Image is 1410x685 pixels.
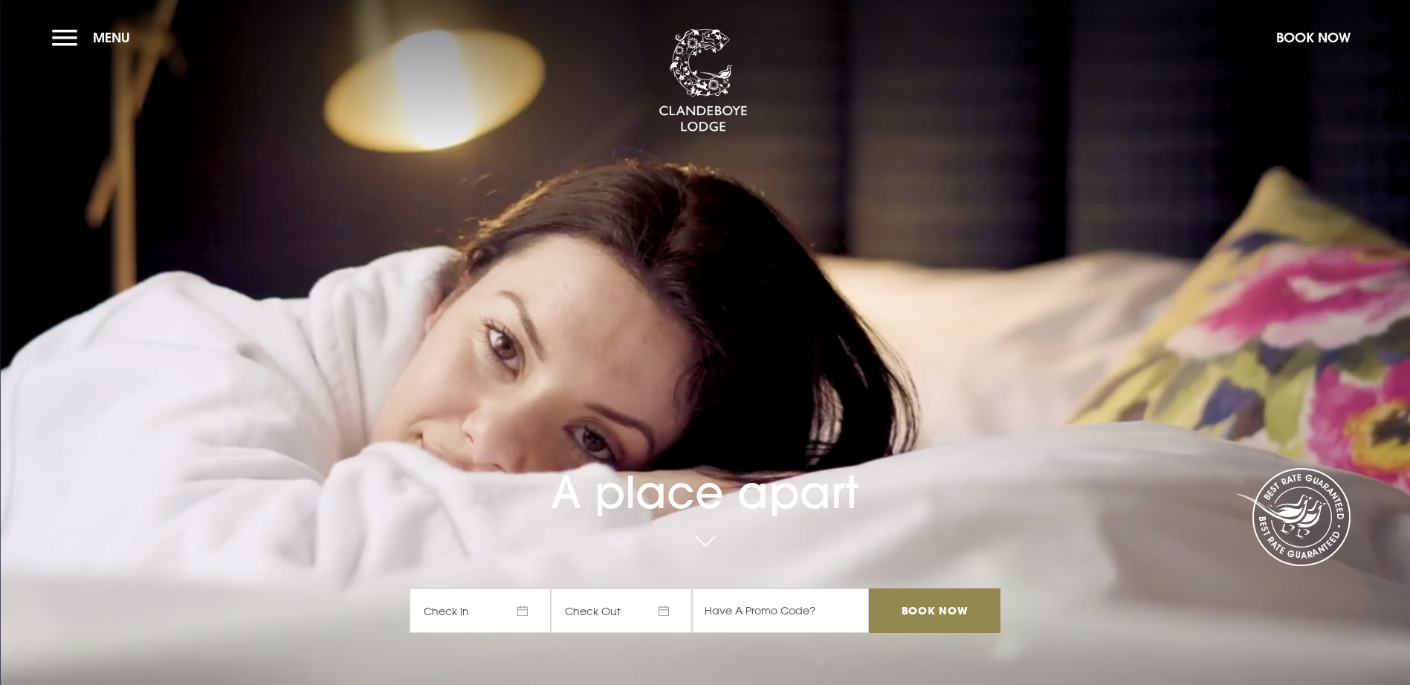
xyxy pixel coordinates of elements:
[1269,22,1358,53] button: Book Now
[692,588,869,633] input: Have A Promo Code?
[410,588,551,633] span: Check In
[93,29,130,46] span: Menu
[52,22,138,53] button: Menu
[659,29,748,133] img: Clandeboye Lodge
[551,588,692,633] span: Check Out
[869,588,1000,633] input: Book Now
[410,424,1000,519] h1: A place apart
